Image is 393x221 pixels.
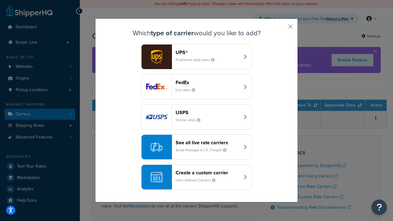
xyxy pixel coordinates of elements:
small: List rates [176,87,200,93]
header: UPS® [176,49,240,55]
img: icon-carrier-custom-c93b8a24.svg [151,171,162,183]
small: User-defined Carriers [176,177,220,183]
img: usps logo [142,105,172,129]
button: See all live rate carriersSmall Package & LTL Freight [141,134,252,160]
small: Published daily rates [176,57,220,63]
h3: Which would you like to add? [111,29,282,37]
img: ups logo [142,45,172,69]
button: Create a custom carrierUser-defined Carriers [141,165,252,190]
header: See all live rate carriers [176,140,240,145]
small: Small Package & LTL Freight [176,147,232,153]
strong: type of carrier [151,28,194,38]
button: ups logoUPS®Published daily rates [141,44,252,69]
img: icon-carrier-liverate-becf4550.svg [151,141,162,153]
header: Create a custom carrier [176,170,240,176]
header: FedEx [176,79,240,85]
button: Open Resource Center [372,200,387,215]
header: USPS [176,110,240,115]
button: usps logoUSPSOnline rates [141,104,252,130]
small: Online rates [176,117,205,123]
button: fedEx logoFedExList rates [141,74,252,99]
img: fedEx logo [142,75,172,99]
